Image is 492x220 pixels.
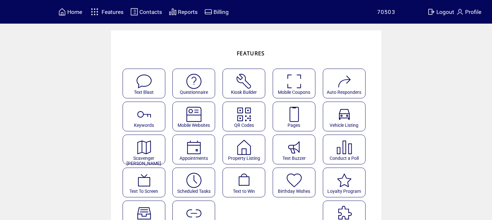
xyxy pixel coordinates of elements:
a: Scavenger [PERSON_NAME] [123,135,169,164]
img: scavenger.svg [136,139,153,156]
img: text-to-win.svg [235,172,253,189]
span: Pages [288,123,300,128]
img: text-to-screen.svg [136,172,153,189]
span: Mobile Coupons [278,90,310,95]
a: Scheduled Tasks [172,168,219,197]
a: Profile [455,7,482,17]
span: Kiosk Builder [231,90,257,95]
img: keywords.svg [136,106,153,123]
a: Billing [203,7,230,17]
span: Text Blast [134,90,154,95]
span: Contacts [139,9,162,15]
a: Logout [426,7,455,17]
img: appointments.svg [185,139,202,156]
img: mobile-websites.svg [185,106,202,123]
span: FEATURES [237,50,265,57]
img: features.svg [89,6,100,17]
span: Billing [213,9,229,15]
span: Text Buzzer [282,156,306,161]
img: property-listing.svg [235,139,253,156]
img: tool%201.svg [235,73,253,90]
img: coupons.svg [286,73,303,90]
a: Text to Win [223,168,269,197]
span: Conduct a Poll [330,156,359,161]
img: birthday-wishes.svg [286,172,303,189]
span: Questionnaire [180,90,208,95]
span: Text To Screen [129,189,158,194]
span: Features [102,9,124,15]
a: Text Blast [123,69,169,98]
img: scheduled-tasks.svg [185,172,202,189]
span: Mobile Websites [178,123,210,128]
img: vehicle-listing.svg [336,106,353,123]
a: Appointments [172,135,219,164]
img: poll.svg [336,139,353,156]
span: Logout [436,9,454,15]
img: questionnaire.svg [185,73,202,90]
img: auto-responders.svg [336,73,353,90]
img: creidtcard.svg [204,8,212,16]
span: Keywords [134,123,154,128]
img: qr.svg [235,106,253,123]
span: Vehicle Listing [330,123,358,128]
img: text-blast.svg [136,73,153,90]
span: Profile [465,9,481,15]
img: landing-pages.svg [286,106,303,123]
a: Reports [168,7,199,17]
span: Appointments [180,156,208,161]
span: Auto Responders [327,90,361,95]
a: Vehicle Listing [323,102,370,131]
img: text-buzzer.svg [286,139,303,156]
span: Home [67,9,82,15]
a: Property Listing [223,135,269,164]
a: Birthday Wishes [273,168,320,197]
a: Conduct a Poll [323,135,370,164]
a: Auto Responders [323,69,370,98]
img: profile.svg [456,8,464,16]
img: loyalty-program.svg [336,172,353,189]
a: Questionnaire [172,69,219,98]
span: Birthday Wishes [278,189,310,194]
img: exit.svg [427,8,435,16]
a: Pages [273,102,320,131]
a: Keywords [123,102,169,131]
span: Property Listing [228,156,260,161]
span: Text to Win [233,189,255,194]
a: Features [88,5,125,18]
span: Scavenger [PERSON_NAME] [126,156,161,166]
span: Scheduled Tasks [177,189,211,194]
a: Kiosk Builder [223,69,269,98]
span: QR Codes [234,123,254,128]
a: Loyalty Program [323,168,370,197]
span: 70503 [377,9,396,15]
a: Mobile Coupons [273,69,320,98]
a: Home [57,7,83,17]
a: Text Buzzer [273,135,320,164]
a: Contacts [129,7,163,17]
img: chart.svg [169,8,177,16]
span: Reports [178,9,198,15]
a: Mobile Websites [172,102,219,131]
img: contacts.svg [130,8,138,16]
img: home.svg [58,8,66,16]
a: QR Codes [223,102,269,131]
span: Loyalty Program [327,189,361,194]
a: Text To Screen [123,168,169,197]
